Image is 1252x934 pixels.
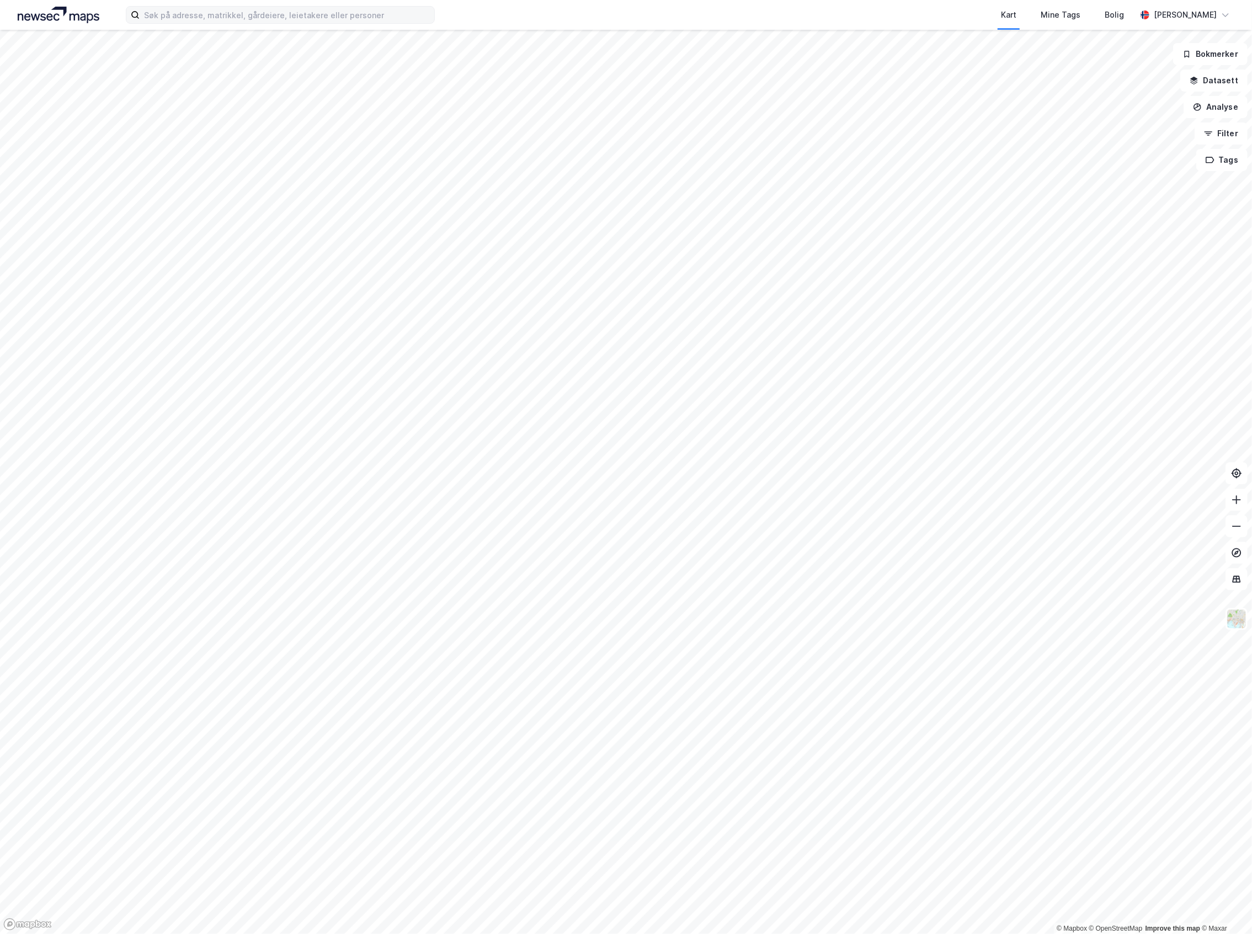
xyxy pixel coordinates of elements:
button: Tags [1196,149,1248,171]
div: Kart [1001,8,1016,22]
a: OpenStreetMap [1089,925,1143,932]
a: Improve this map [1146,925,1200,932]
button: Analyse [1184,96,1248,118]
button: Datasett [1180,70,1248,92]
button: Bokmerker [1173,43,1248,65]
button: Filter [1195,122,1248,145]
input: Søk på adresse, matrikkel, gårdeiere, leietakere eller personer [140,7,434,23]
div: Mine Tags [1041,8,1080,22]
img: Z [1226,609,1247,629]
a: Mapbox [1057,925,1087,932]
a: Mapbox homepage [3,918,52,931]
iframe: Chat Widget [1197,881,1252,934]
img: logo.a4113a55bc3d86da70a041830d287a7e.svg [18,7,99,23]
div: Kontrollprogram for chat [1197,881,1252,934]
div: [PERSON_NAME] [1154,8,1217,22]
div: Bolig [1105,8,1124,22]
